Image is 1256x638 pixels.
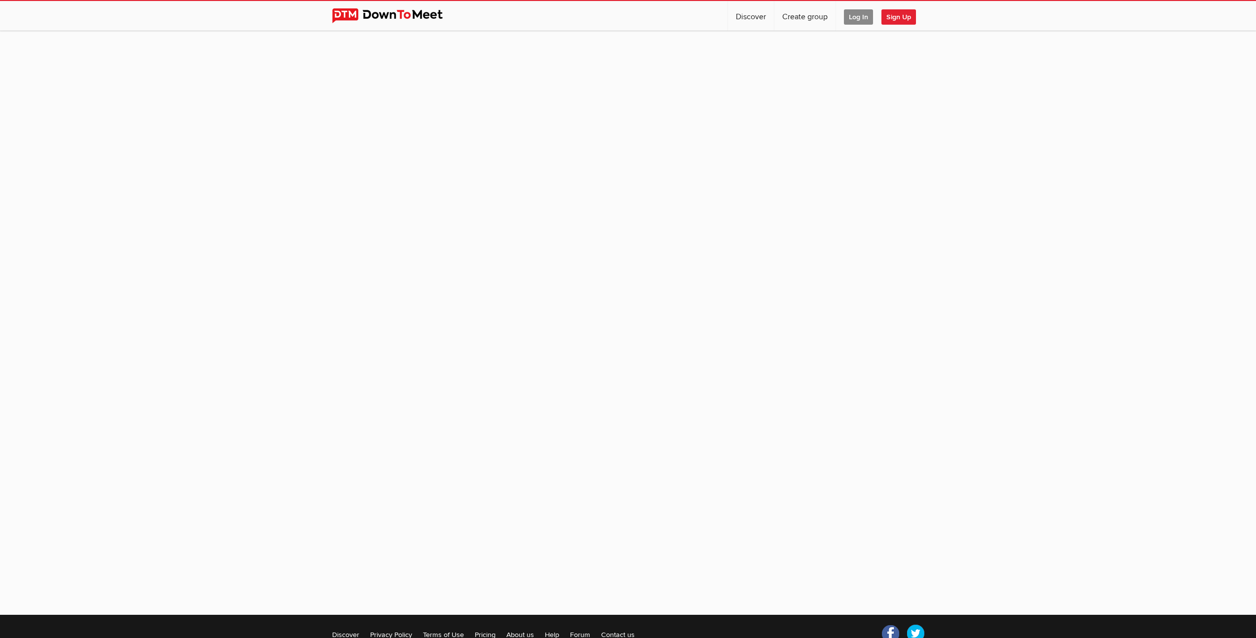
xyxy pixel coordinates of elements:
span: Log In [844,9,873,25]
a: Log In [836,1,881,31]
img: DownToMeet [332,8,458,23]
span: Sign Up [881,9,916,25]
a: Sign Up [881,1,924,31]
a: Discover [728,1,774,31]
a: Create group [774,1,836,31]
